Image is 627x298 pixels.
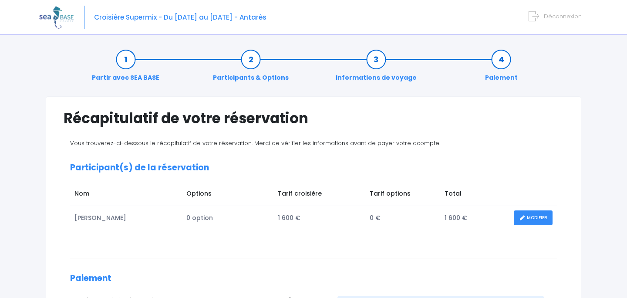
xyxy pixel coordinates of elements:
td: Nom [70,185,182,206]
a: Participants & Options [209,55,293,82]
td: [PERSON_NAME] [70,206,182,230]
td: 1 600 € [440,206,510,230]
td: Options [182,185,273,206]
span: Déconnexion [544,12,582,20]
td: Tarif options [365,185,440,206]
span: Vous trouverez-ci-dessous le récapitulatif de votre réservation. Merci de vérifier les informatio... [70,139,440,147]
h2: Paiement [70,274,557,284]
td: 0 € [365,206,440,230]
a: Paiement [481,55,522,82]
span: 0 option [186,213,213,222]
a: MODIFIER [514,210,553,226]
td: Total [440,185,510,206]
a: Partir avec SEA BASE [88,55,164,82]
h2: Participant(s) de la réservation [70,163,557,173]
td: 1 600 € [273,206,365,230]
td: Tarif croisière [273,185,365,206]
span: Croisière Supermix - Du [DATE] au [DATE] - Antarès [94,13,266,22]
a: Informations de voyage [331,55,421,82]
h1: Récapitulatif de votre réservation [64,110,563,127]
